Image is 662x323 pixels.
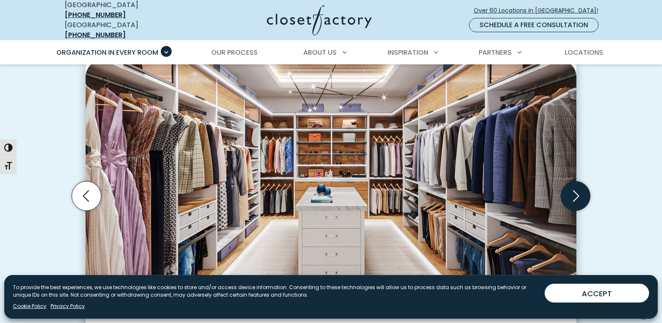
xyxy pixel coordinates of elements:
a: [PHONE_NUMBER] [65,10,126,20]
span: Our Process [211,48,258,57]
button: Previous slide [68,178,104,214]
a: Privacy Policy [51,303,85,310]
div: [GEOGRAPHIC_DATA] [65,20,186,40]
span: Organization in Every Room [56,48,158,57]
span: Locations [565,48,603,57]
a: Schedule a Free Consultation [469,18,599,32]
span: Inspiration [388,48,428,57]
img: Closet Factory Logo [267,5,372,36]
span: Over 60 Locations in [GEOGRAPHIC_DATA]! [474,6,605,15]
a: Cookie Policy [13,303,46,310]
span: About Us [303,48,337,57]
a: [PHONE_NUMBER] [65,30,126,40]
span: Partners [479,48,512,57]
button: Next slide [558,178,594,214]
button: ACCEPT [545,284,649,303]
a: Over 60 Locations in [GEOGRAPHIC_DATA]! [473,3,605,18]
nav: Primary Menu [51,41,612,64]
p: To provide the best experiences, we use technologies like cookies to store and/or access device i... [13,284,538,299]
img: Elegant luxury closet with floor-to-ceiling storage, LED underlighting, valet rods, glass shelvin... [86,60,576,317]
